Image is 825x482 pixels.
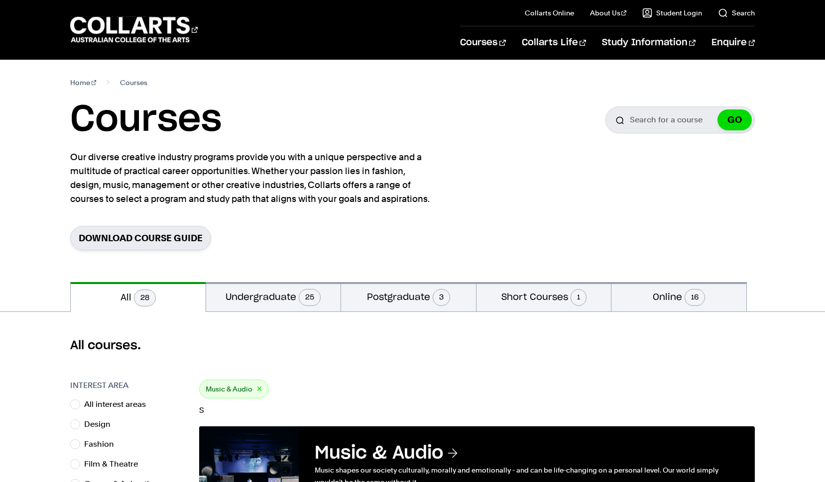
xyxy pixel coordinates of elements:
[70,380,189,391] h3: Interest Area
[476,282,611,311] button: Short Courses1
[120,76,147,90] span: Courses
[711,26,755,59] a: Enquire
[522,26,586,59] a: Collarts Life
[611,282,746,311] button: Online16
[84,397,154,411] label: All interest areas
[315,442,739,464] h3: Music & Audio
[199,380,269,398] div: Music & Audio
[433,289,450,306] span: 3
[70,338,755,354] h2: All courses.
[460,26,505,59] a: Courses
[70,97,222,142] h1: Courses
[718,8,755,18] a: Search
[84,437,122,451] label: Fashion
[134,289,156,306] span: 28
[70,150,434,206] p: Our diverse creative industry programs provide you with a unique perspective and a multitude of p...
[84,417,118,431] label: Design
[299,289,321,306] span: 25
[341,282,476,311] button: Postgraduate3
[71,282,206,312] button: All28
[717,109,752,130] button: GO
[642,8,702,18] a: Student Login
[199,406,755,414] p: S
[70,76,97,90] a: Home
[206,282,341,311] button: Undergraduate25
[590,8,627,18] a: About Us
[605,106,755,133] input: Search for a course
[70,15,198,44] div: Go to homepage
[525,8,574,18] a: Collarts Online
[602,26,696,59] a: Study Information
[685,289,705,306] span: 16
[571,289,587,306] span: 1
[70,226,211,250] a: Download Course Guide
[84,457,146,471] label: Film & Theatre
[256,384,262,395] button: ×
